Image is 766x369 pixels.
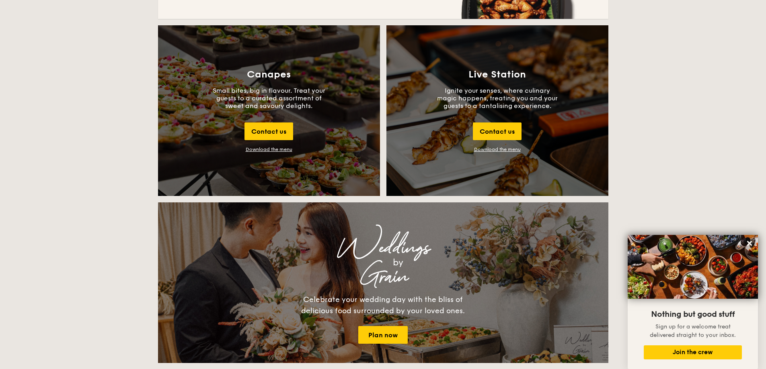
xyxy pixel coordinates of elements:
h3: Live Station [468,69,526,80]
a: Plan now [358,326,408,344]
div: Download the menu [246,147,292,152]
span: Nothing but good stuff [651,310,735,319]
button: Close [743,237,756,250]
div: Contact us [473,122,522,140]
div: by [259,255,538,270]
span: Sign up for a welcome treat delivered straight to your inbox. [650,323,736,338]
div: Contact us [244,122,293,140]
p: Small bites, big in flavour. Treat your guests to a curated assortment of sweet and savoury delig... [209,87,329,110]
a: Download the menu [474,147,521,152]
div: Grain [229,270,538,284]
p: Ignite your senses, where culinary magic happens, treating you and your guests to a tantalising e... [437,87,558,110]
div: Celebrate your wedding day with the bliss of delicious food surrounded by your loved ones. [293,294,474,316]
h3: Canapes [247,69,291,80]
div: Weddings [229,241,538,255]
button: Join the crew [644,345,742,359]
img: DSC07876-Edit02-Large.jpeg [628,235,758,299]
